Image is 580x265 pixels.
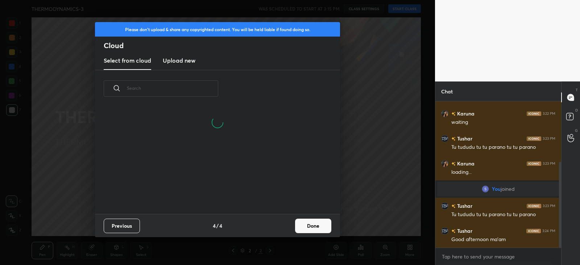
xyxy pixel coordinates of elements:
h4: 4 [213,222,216,230]
h2: Cloud [104,41,340,50]
input: Search [127,73,218,104]
button: Previous [104,219,140,233]
p: Chat [435,82,459,101]
div: 3:24 PM [542,229,555,233]
img: iconic-dark.1390631f.png [527,161,541,166]
img: 2af79c22e7a74692bc546f67afda0619.jpg [441,227,448,235]
p: D [575,108,578,113]
div: 3:22 PM [543,112,555,116]
h6: Karuna [456,110,475,117]
div: 3:23 PM [543,204,555,208]
span: joined [501,186,515,192]
img: iconic-dark.1390631f.png [527,136,541,141]
img: iconic-dark.1390631f.png [527,204,541,208]
img: no-rating-badge.077c3623.svg [451,229,456,233]
button: Done [295,219,331,233]
div: Good afternoon ma'am [451,236,555,243]
h6: Karuna [456,160,475,167]
img: no-rating-badge.077c3623.svg [451,137,456,141]
img: iconic-dark.1390631f.png [527,112,541,116]
div: grid [435,101,561,248]
h3: Upload new [163,56,195,65]
div: waiting [451,119,555,126]
img: af061438eda04baa97c60b4d7775f3f8.png [441,110,448,117]
div: Tu tududu tu tu parano tu tu parano [451,211,555,218]
span: You [492,186,501,192]
img: af061438eda04baa97c60b4d7775f3f8.png [441,160,448,167]
p: T [576,87,578,93]
h6: Tushar [456,227,472,235]
img: 2af79c22e7a74692bc546f67afda0619.jpg [441,135,448,142]
img: bb95df82c44d47e1b2999f09e70f07e1.35099235_3 [482,185,489,193]
div: 3:23 PM [543,161,555,166]
div: loading... [451,169,555,176]
img: no-rating-badge.077c3623.svg [451,204,456,208]
div: Tu tududu tu tu parano tu tu parano [451,144,555,151]
div: 3:23 PM [543,136,555,141]
h6: Tushar [456,202,472,210]
h4: 4 [219,222,222,230]
img: no-rating-badge.077c3623.svg [451,112,456,116]
h3: Select from cloud [104,56,151,65]
p: G [575,128,578,133]
div: Please don't upload & share any copyrighted content. You will be held liable if found doing so. [95,22,340,37]
img: iconic-dark.1390631f.png [526,229,541,233]
img: 2af79c22e7a74692bc546f67afda0619.jpg [441,202,448,210]
h6: Tushar [456,135,472,142]
img: no-rating-badge.077c3623.svg [451,162,456,166]
h4: / [216,222,219,230]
